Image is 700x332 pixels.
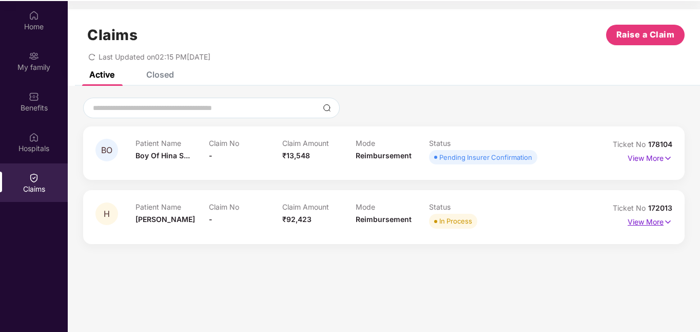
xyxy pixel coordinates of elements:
[439,216,472,226] div: In Process
[616,28,675,41] span: Raise a Claim
[209,151,212,160] span: -
[135,151,190,160] span: Boy Of Hina S...
[209,202,282,211] p: Claim No
[613,140,648,149] span: Ticket No
[29,132,39,142] img: svg+xml;base64,PHN2ZyBpZD0iSG9zcGl0YWxzIiB4bWxucz0iaHR0cDovL3d3dy53My5vcmcvMjAwMC9zdmciIHdpZHRoPS...
[135,139,209,147] p: Patient Name
[664,153,672,164] img: svg+xml;base64,PHN2ZyB4bWxucz0iaHR0cDovL3d3dy53My5vcmcvMjAwMC9zdmciIHdpZHRoPSIxNyIgaGVpZ2h0PSIxNy...
[99,52,210,61] span: Last Updated on 02:15 PM[DATE]
[356,215,412,224] span: Reimbursement
[613,204,648,212] span: Ticket No
[664,216,672,228] img: svg+xml;base64,PHN2ZyB4bWxucz0iaHR0cDovL3d3dy53My5vcmcvMjAwMC9zdmciIHdpZHRoPSIxNyIgaGVpZ2h0PSIxNy...
[429,139,502,147] p: Status
[89,69,114,80] div: Active
[104,210,110,218] span: H
[87,26,138,44] h1: Claims
[628,214,672,228] p: View More
[101,146,112,155] span: BO
[606,25,685,45] button: Raise a Claim
[439,152,532,162] div: Pending Insurer Confirmation
[356,151,412,160] span: Reimbursement
[146,69,174,80] div: Closed
[648,204,672,212] span: 172013
[282,215,312,224] span: ₹92,423
[135,202,209,211] p: Patient Name
[356,202,429,211] p: Mode
[88,52,95,61] span: redo
[209,215,212,224] span: -
[29,91,39,102] img: svg+xml;base64,PHN2ZyBpZD0iQmVuZWZpdHMiIHhtbG5zPSJodHRwOi8vd3d3LnczLm9yZy8yMDAwL3N2ZyIgd2lkdGg9Ij...
[29,51,39,61] img: svg+xml;base64,PHN2ZyB3aWR0aD0iMjAiIGhlaWdodD0iMjAiIHZpZXdCb3g9IjAgMCAyMCAyMCIgZmlsbD0ibm9uZSIgeG...
[429,202,502,211] p: Status
[135,215,195,224] span: [PERSON_NAME]
[282,139,356,147] p: Claim Amount
[282,151,310,160] span: ₹13,548
[356,139,429,147] p: Mode
[323,104,331,112] img: svg+xml;base64,PHN2ZyBpZD0iU2VhcmNoLTMyeDMyIiB4bWxucz0iaHR0cDovL3d3dy53My5vcmcvMjAwMC9zdmciIHdpZH...
[29,173,39,183] img: svg+xml;base64,PHN2ZyBpZD0iQ2xhaW0iIHhtbG5zPSJodHRwOi8vd3d3LnczLm9yZy8yMDAwL3N2ZyIgd2lkdGg9IjIwIi...
[628,150,672,164] p: View More
[282,202,356,211] p: Claim Amount
[648,140,672,149] span: 178104
[29,10,39,21] img: svg+xml;base64,PHN2ZyBpZD0iSG9tZSIgeG1sbnM9Imh0dHA6Ly93d3cudzMub3JnLzIwMDAvc3ZnIiB3aWR0aD0iMjAiIG...
[209,139,282,147] p: Claim No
